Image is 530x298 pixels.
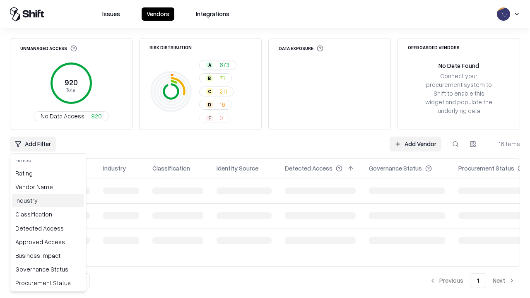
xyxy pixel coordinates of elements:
[12,166,84,180] div: Rating
[12,155,84,166] div: Filters
[10,153,86,292] div: Add Filter
[12,180,84,194] div: Vendor Name
[12,194,84,207] div: Industry
[12,249,84,262] div: Business Impact
[12,221,84,235] div: Detected Access
[12,207,84,221] div: Classification
[12,262,84,276] div: Governance Status
[12,276,84,290] div: Procurement Status
[12,235,84,249] div: Approved Access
